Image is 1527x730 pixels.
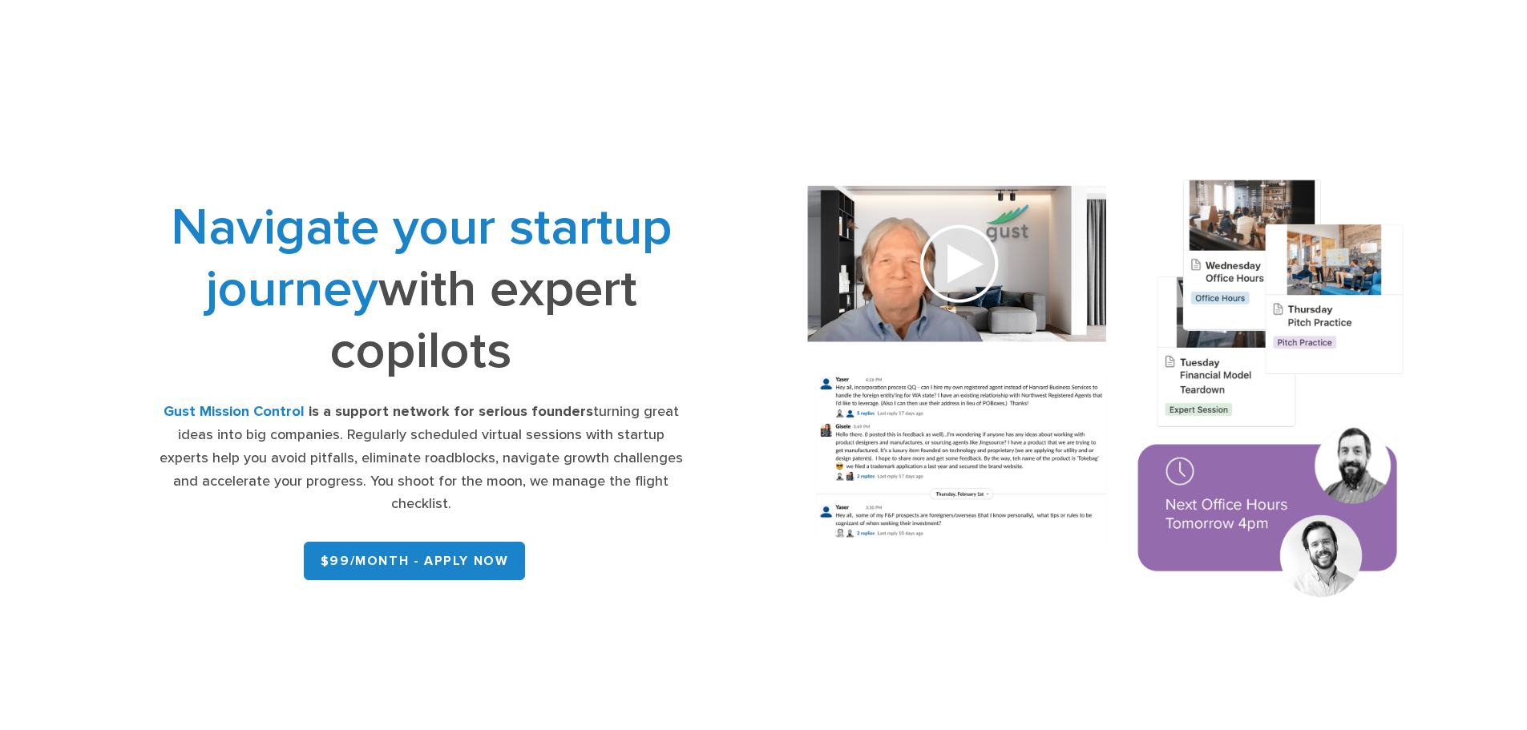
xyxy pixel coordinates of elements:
span: Navigate your startup journey [171,196,672,320]
strong: Gust Mission Control [164,403,305,420]
img: Composition of calendar events, a video call presentation, and chat rooms [776,155,1437,627]
div: turning great ideas into big companies. Regularly scheduled virtual sessions with startup experts... [156,401,685,516]
a: $99/month - APPLY NOW [304,542,526,580]
strong: is a support network for serious founders [309,403,593,420]
h1: with expert copilots [156,196,685,381]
